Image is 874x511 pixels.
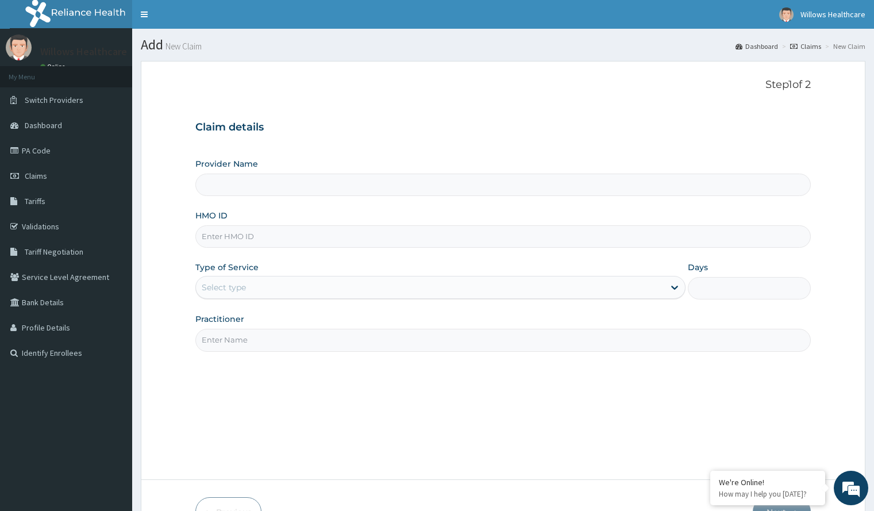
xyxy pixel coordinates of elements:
span: Tariff Negotiation [25,247,83,257]
span: Claims [25,171,47,181]
p: Step 1 of 2 [195,79,810,91]
a: Dashboard [736,41,778,51]
input: Enter Name [195,329,810,351]
small: New Claim [163,42,202,51]
label: Days [688,262,708,273]
label: Type of Service [195,262,259,273]
img: User Image [6,34,32,60]
label: Provider Name [195,158,258,170]
h3: Claim details [195,121,810,134]
p: How may I help you today? [719,489,817,499]
li: New Claim [822,41,865,51]
a: Claims [790,41,821,51]
label: Practitioner [195,313,244,325]
label: HMO ID [195,210,228,221]
span: Willows Healthcare [800,9,865,20]
input: Enter HMO ID [195,225,810,248]
span: Switch Providers [25,95,83,105]
img: User Image [779,7,794,22]
a: Online [40,63,68,71]
div: Select type [202,282,246,293]
h1: Add [141,37,865,52]
span: Dashboard [25,120,62,130]
span: Tariffs [25,196,45,206]
p: Willows Healthcare [40,47,127,57]
div: We're Online! [719,477,817,487]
